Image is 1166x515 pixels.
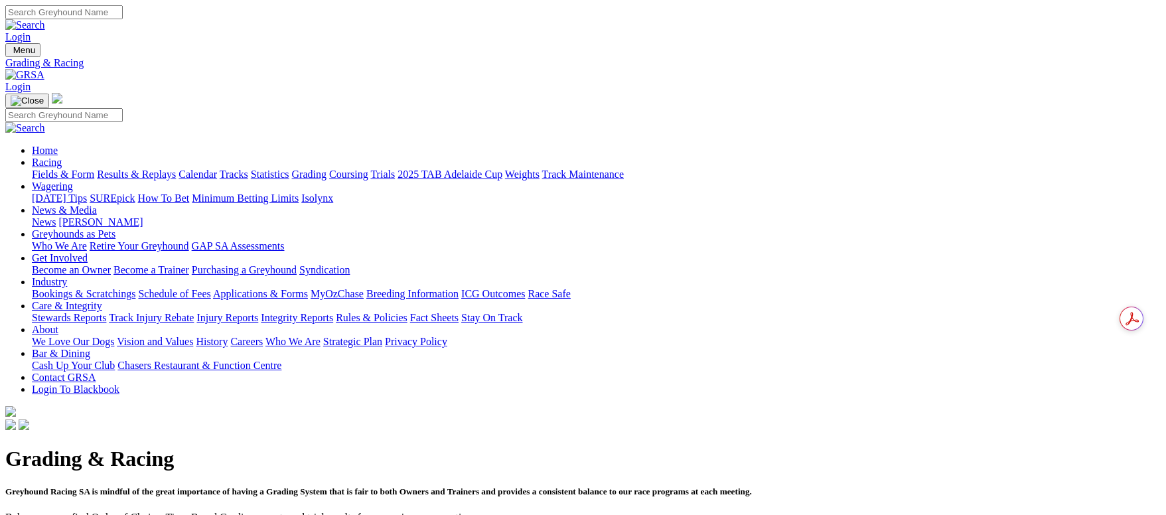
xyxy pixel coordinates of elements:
[528,288,570,299] a: Race Safe
[5,19,45,31] img: Search
[32,300,102,311] a: Care & Integrity
[32,336,1161,348] div: About
[542,169,624,180] a: Track Maintenance
[113,264,189,275] a: Become a Trainer
[32,228,115,240] a: Greyhounds as Pets
[213,288,308,299] a: Applications & Forms
[32,204,97,216] a: News & Media
[19,419,29,430] img: twitter.svg
[32,384,119,395] a: Login To Blackbook
[5,5,123,19] input: Search
[32,288,1161,300] div: Industry
[32,372,96,383] a: Contact GRSA
[32,157,62,168] a: Racing
[230,336,263,347] a: Careers
[90,240,189,252] a: Retire Your Greyhound
[5,447,1161,471] h1: Grading & Racing
[5,69,44,81] img: GRSA
[323,336,382,347] a: Strategic Plan
[251,169,289,180] a: Statistics
[32,169,1161,181] div: Racing
[261,312,333,323] a: Integrity Reports
[5,31,31,42] a: Login
[505,169,540,180] a: Weights
[32,276,67,287] a: Industry
[179,169,217,180] a: Calendar
[461,312,522,323] a: Stay On Track
[58,216,143,228] a: [PERSON_NAME]
[5,94,49,108] button: Toggle navigation
[32,336,114,347] a: We Love Our Dogs
[196,312,258,323] a: Injury Reports
[329,169,368,180] a: Coursing
[32,192,1161,204] div: Wagering
[32,264,1161,276] div: Get Involved
[311,288,364,299] a: MyOzChase
[292,169,327,180] a: Grading
[192,240,285,252] a: GAP SA Assessments
[13,45,35,55] span: Menu
[32,288,135,299] a: Bookings & Scratchings
[220,169,248,180] a: Tracks
[97,169,176,180] a: Results & Replays
[32,216,1161,228] div: News & Media
[301,192,333,204] a: Isolynx
[32,348,90,359] a: Bar & Dining
[32,264,111,275] a: Become an Owner
[117,360,281,371] a: Chasers Restaurant & Function Centre
[196,336,228,347] a: History
[5,406,16,417] img: logo-grsa-white.png
[299,264,350,275] a: Syndication
[410,312,459,323] a: Fact Sheets
[192,192,299,204] a: Minimum Betting Limits
[32,145,58,156] a: Home
[32,312,106,323] a: Stewards Reports
[461,288,525,299] a: ICG Outcomes
[32,169,94,180] a: Fields & Form
[138,288,210,299] a: Schedule of Fees
[5,122,45,134] img: Search
[336,312,407,323] a: Rules & Policies
[32,360,1161,372] div: Bar & Dining
[138,192,190,204] a: How To Bet
[5,108,123,122] input: Search
[5,81,31,92] a: Login
[370,169,395,180] a: Trials
[32,312,1161,324] div: Care & Integrity
[366,288,459,299] a: Breeding Information
[32,216,56,228] a: News
[32,181,73,192] a: Wagering
[11,96,44,106] img: Close
[398,169,502,180] a: 2025 TAB Adelaide Cup
[5,486,1161,497] h5: Greyhound Racing SA is mindful of the great importance of having a Grading System that is fair to...
[32,192,87,204] a: [DATE] Tips
[52,93,62,104] img: logo-grsa-white.png
[90,192,135,204] a: SUREpick
[109,312,194,323] a: Track Injury Rebate
[265,336,321,347] a: Who We Are
[32,240,1161,252] div: Greyhounds as Pets
[32,252,88,263] a: Get Involved
[385,336,447,347] a: Privacy Policy
[32,240,87,252] a: Who We Are
[5,57,1161,69] a: Grading & Racing
[117,336,193,347] a: Vision and Values
[32,324,58,335] a: About
[5,419,16,430] img: facebook.svg
[32,360,115,371] a: Cash Up Your Club
[192,264,297,275] a: Purchasing a Greyhound
[5,43,40,57] button: Toggle navigation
